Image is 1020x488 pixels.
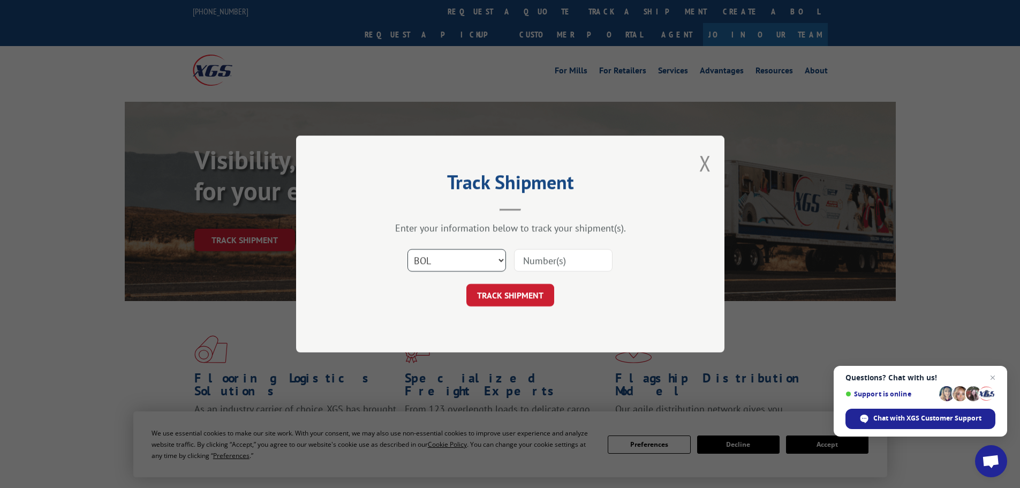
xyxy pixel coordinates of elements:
[845,409,995,429] div: Chat with XGS Customer Support
[986,371,999,384] span: Close chat
[350,175,671,195] h2: Track Shipment
[514,249,613,272] input: Number(s)
[873,414,981,423] span: Chat with XGS Customer Support
[845,390,935,398] span: Support is online
[845,373,995,382] span: Questions? Chat with us!
[350,222,671,234] div: Enter your information below to track your shipment(s).
[975,445,1007,477] div: Open chat
[699,149,711,177] button: Close modal
[466,284,554,306] button: TRACK SHIPMENT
